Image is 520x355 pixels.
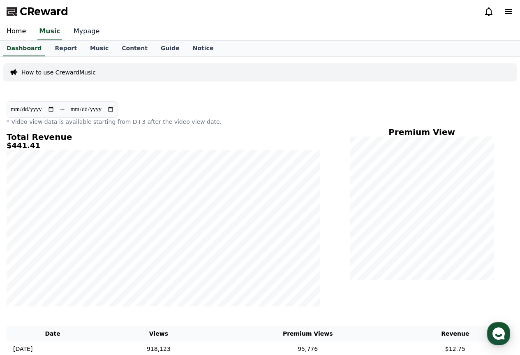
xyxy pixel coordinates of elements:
[83,41,115,56] a: Music
[99,326,219,341] th: Views
[54,261,106,281] a: Messages
[67,23,106,40] a: Mypage
[7,5,68,18] a: CReward
[115,41,154,56] a: Content
[350,128,494,137] h4: Premium View
[154,41,186,56] a: Guide
[7,326,99,341] th: Date
[122,273,142,280] span: Settings
[397,326,513,341] th: Revenue
[48,41,83,56] a: Report
[60,104,65,114] p: ~
[21,68,96,77] a: How to use CrewardMusic
[37,23,62,40] a: Music
[186,41,220,56] a: Notice
[20,5,68,18] span: CReward
[2,261,54,281] a: Home
[7,132,320,142] h4: Total Revenue
[21,273,35,280] span: Home
[3,41,45,56] a: Dashboard
[106,261,158,281] a: Settings
[7,118,320,126] p: * Video view data is available starting from D+3 after the video view date.
[219,326,397,341] th: Premium Views
[13,345,32,353] p: [DATE]
[68,274,92,280] span: Messages
[7,142,320,150] h5: $441.41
